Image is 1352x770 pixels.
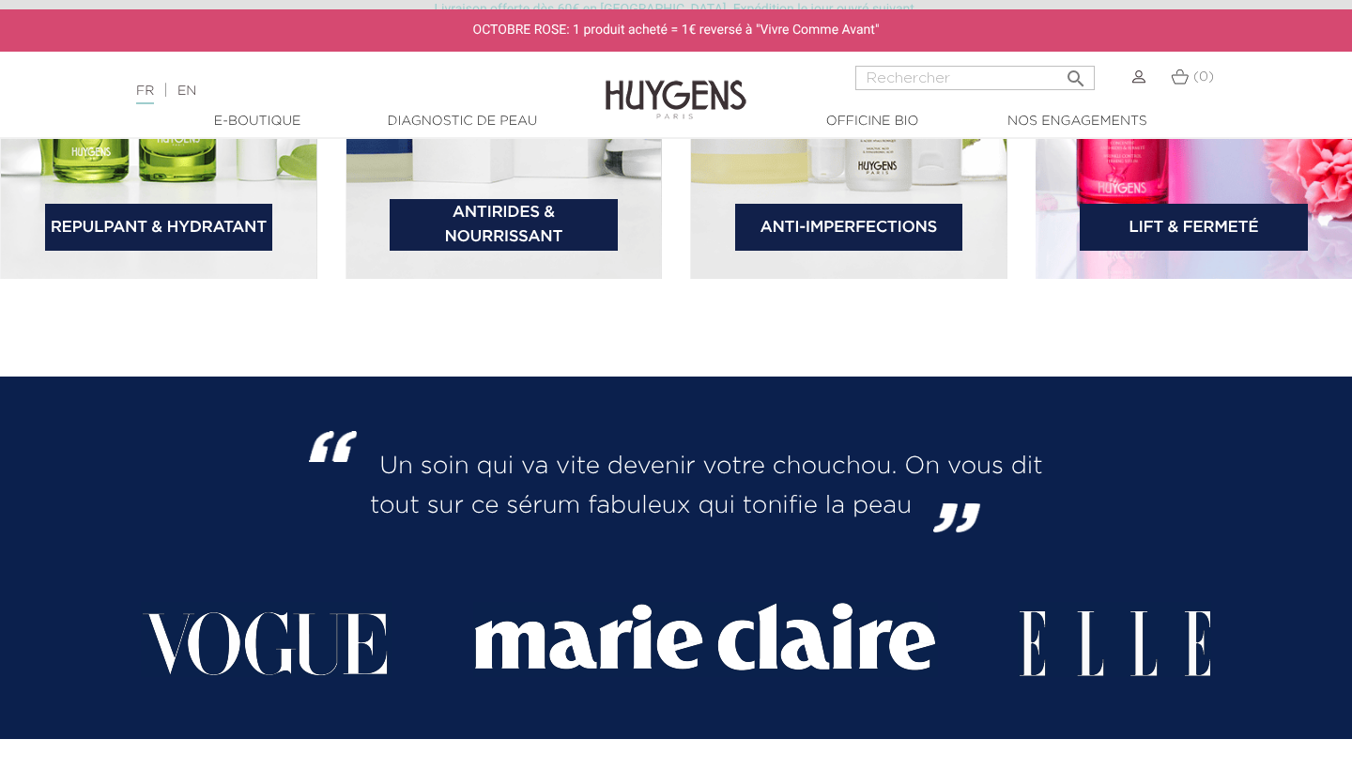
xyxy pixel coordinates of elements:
input: Rechercher [855,66,1095,90]
a: Diagnostic de peau [368,112,556,131]
a: EN [177,85,196,98]
a: Antirides & Nourrissant [390,199,618,251]
a: FR [136,85,154,104]
a: Lift & Fermeté [1080,204,1308,251]
div: | [127,80,549,102]
img: Huygens [606,50,746,122]
button:  [1059,60,1093,85]
a: E-Boutique [163,112,351,131]
a: Anti-Imperfections [735,204,963,251]
img: logo partenaire 3 [1018,602,1211,677]
a: Officine Bio [778,112,966,131]
img: logo partenaire 2 [473,602,938,677]
h2: Un soin qui va vite devenir votre chouchou. On vous dit tout sur ce sérum fabuleux qui tonifie la... [289,442,1064,521]
a: Repulpant & Hydratant [45,204,273,251]
i:  [1065,62,1087,85]
a: Nos engagements [983,112,1171,131]
img: logo partenaire 1 [141,602,392,677]
span: (0) [1193,70,1214,84]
